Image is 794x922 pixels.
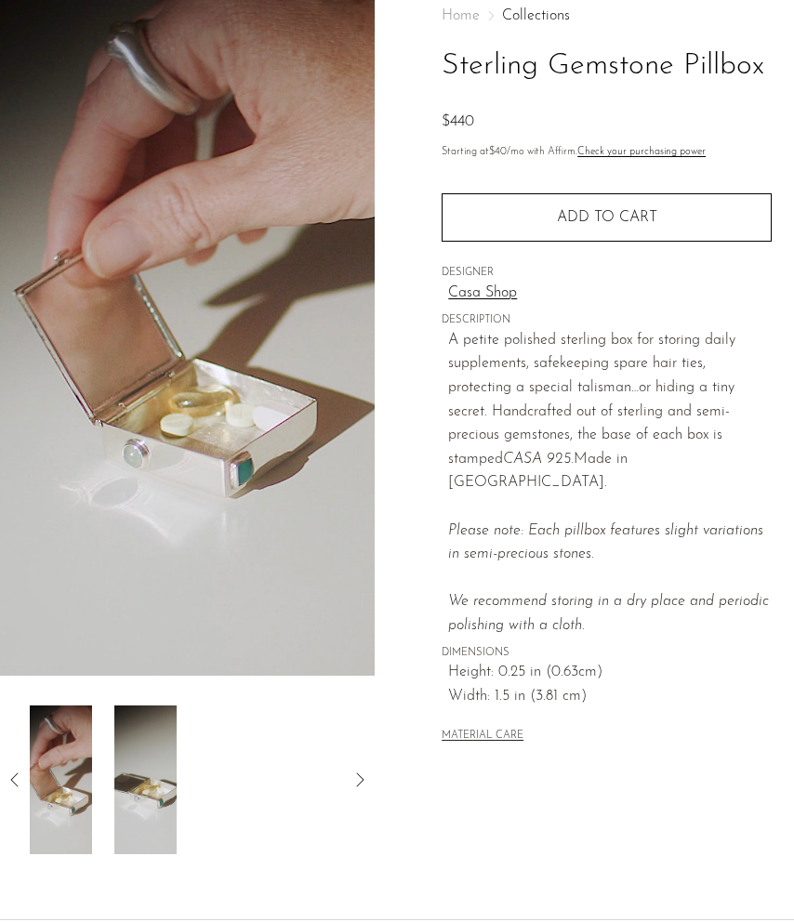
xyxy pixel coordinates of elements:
[442,312,772,329] span: DESCRIPTION
[442,144,772,161] p: Starting at /mo with Affirm.
[442,114,474,129] span: $440
[448,329,772,639] p: A petite polished sterling box for storing daily supplements, safekeeping spare hair ties, protec...
[503,452,574,467] em: CASA 925.
[442,193,772,242] button: Add to cart
[557,210,657,225] span: Add to cart
[442,43,772,90] h1: Sterling Gemstone Pillbox
[448,661,772,685] span: Height: 0.25 in (0.63cm)
[448,594,769,633] i: We recommend storing in a dry place and periodic polishing with a cloth.
[442,8,480,23] span: Home
[442,8,772,23] nav: Breadcrumbs
[30,705,92,854] img: Sterling Gemstone Pillbox
[577,147,706,157] a: Check your purchasing power - Learn more about Affirm Financing (opens in modal)
[502,8,570,23] a: Collections
[442,730,523,744] button: MATERIAL CARE
[448,523,769,633] em: Please note: Each pillbox features slight variations in semi-precious stones.
[448,282,772,306] a: Casa Shop
[489,147,507,157] span: $40
[448,685,772,709] span: Width: 1.5 in (3.81 cm)
[442,265,772,282] span: DESIGNER
[442,645,772,662] span: DIMENSIONS
[114,705,177,854] img: Sterling Gemstone Pillbox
